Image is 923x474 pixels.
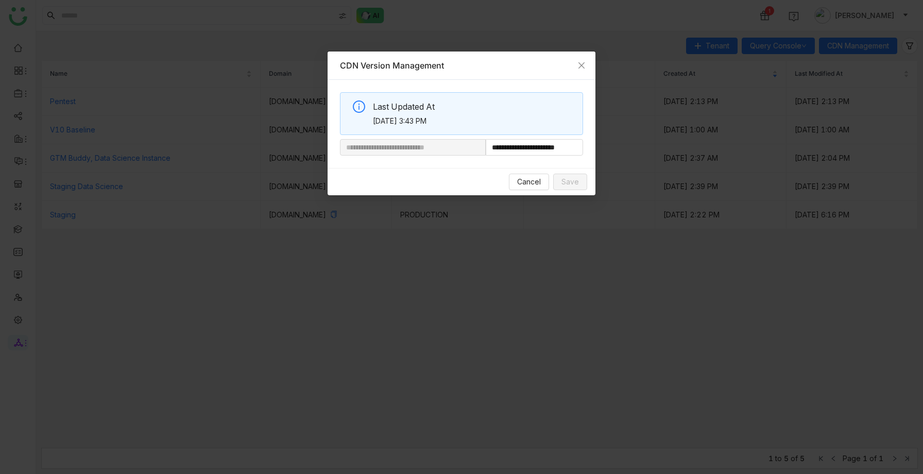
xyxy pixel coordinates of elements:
[373,115,575,127] span: [DATE] 3:43 PM
[553,174,587,190] button: Save
[340,60,583,71] div: CDN Version Management
[517,176,541,188] span: Cancel
[509,174,549,190] button: Cancel
[568,52,595,79] button: Close
[373,100,575,113] span: Last Updated At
